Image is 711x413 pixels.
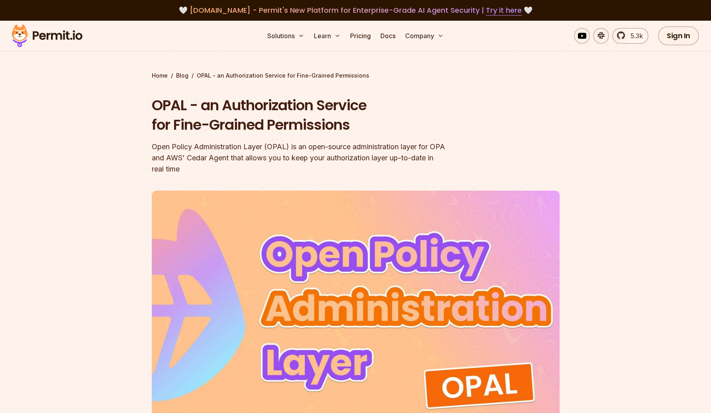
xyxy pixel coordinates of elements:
[176,72,188,80] a: Blog
[658,26,699,45] a: Sign In
[152,141,458,175] div: Open Policy Administration Layer (OPAL) is an open-source administration layer for OPA and AWS' C...
[8,22,86,49] img: Permit logo
[626,31,643,41] span: 5.3k
[402,28,447,44] button: Company
[486,5,522,16] a: Try it here
[190,5,522,15] span: [DOMAIN_NAME] - Permit's New Platform for Enterprise-Grade AI Agent Security |
[152,95,458,135] h1: OPAL - an Authorization Service for Fine-Grained Permissions
[264,28,308,44] button: Solutions
[347,28,374,44] a: Pricing
[19,5,692,16] div: 🤍 🤍
[152,72,560,80] div: / /
[612,28,648,44] a: 5.3k
[152,72,168,80] a: Home
[377,28,399,44] a: Docs
[311,28,344,44] button: Learn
